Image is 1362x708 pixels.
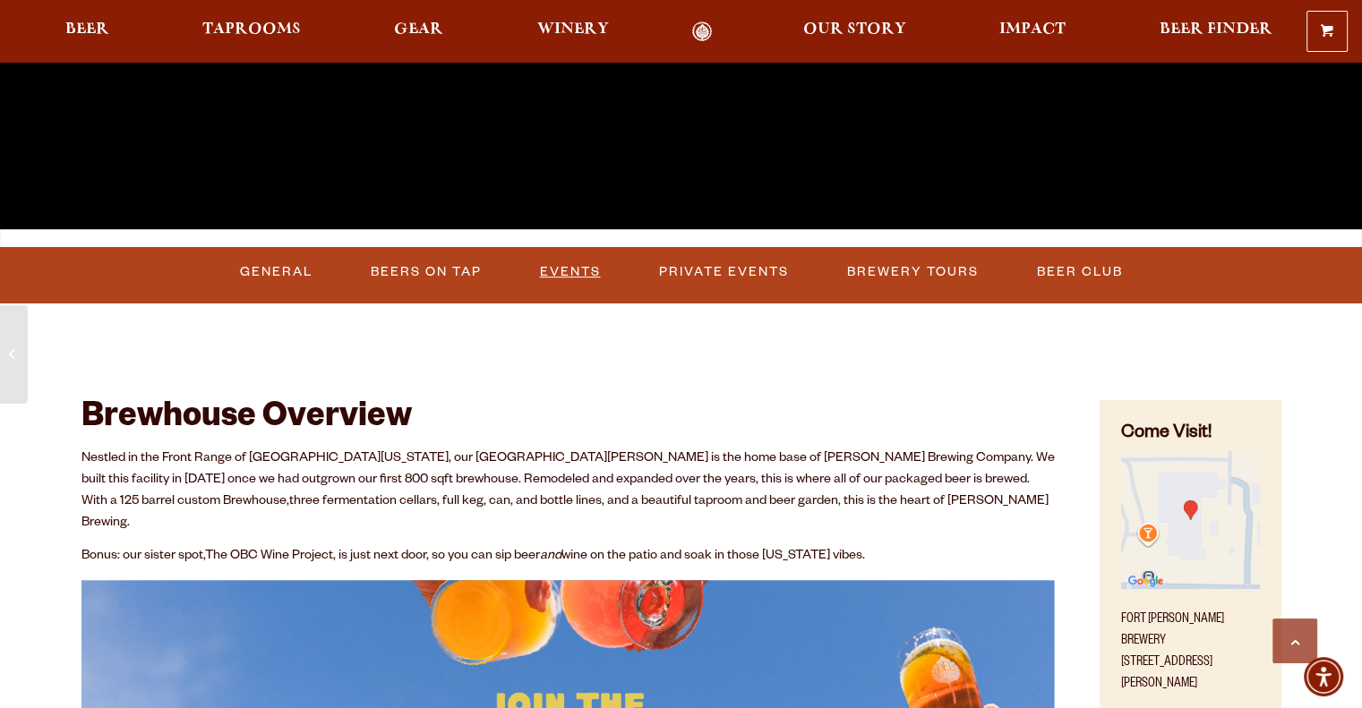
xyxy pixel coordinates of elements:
[191,21,313,42] a: Taprooms
[382,21,455,42] a: Gear
[1304,657,1343,696] div: Accessibility Menu
[669,21,736,42] a: Odell Home
[803,22,906,37] span: Our Story
[792,21,918,42] a: Our Story
[537,22,609,37] span: Winery
[1121,599,1259,695] p: Fort [PERSON_NAME] Brewery [STREET_ADDRESS][PERSON_NAME]
[1121,422,1259,448] h4: Come Visit!
[81,546,1056,567] p: Bonus: our sister spot, , is just next door, so you can sip beer wine on the patio and soak in th...
[988,21,1077,42] a: Impact
[533,252,608,293] a: Events
[81,400,1056,439] h2: Brewhouse Overview
[394,22,443,37] span: Gear
[526,21,621,42] a: Winery
[1147,21,1283,42] a: Beer Finder
[1121,580,1259,594] a: Find on Google Maps (opens in a new window)
[205,550,333,564] a: The OBC Wine Project
[999,22,1066,37] span: Impact
[1121,451,1259,589] img: Small thumbnail of location on map
[233,252,320,293] a: General
[81,448,1056,534] p: Nestled in the Front Range of [GEOGRAPHIC_DATA][US_STATE], our [GEOGRAPHIC_DATA][PERSON_NAME] is ...
[1159,22,1272,37] span: Beer Finder
[540,550,561,564] em: and
[65,22,109,37] span: Beer
[1272,618,1317,663] a: Scroll to top
[364,252,489,293] a: Beers on Tap
[54,21,121,42] a: Beer
[840,252,986,293] a: Brewery Tours
[652,252,796,293] a: Private Events
[1030,252,1130,293] a: Beer Club
[81,495,1049,531] span: three fermentation cellars, full keg, can, and bottle lines, and a beautiful taproom and beer gar...
[202,22,301,37] span: Taprooms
